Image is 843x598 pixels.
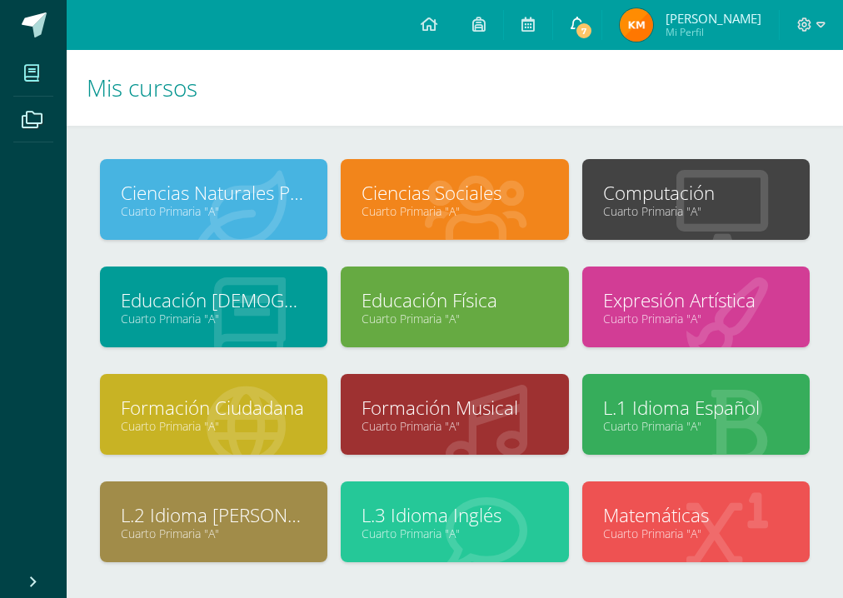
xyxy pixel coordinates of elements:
[121,395,307,421] a: Formación Ciudadana
[603,418,789,434] a: Cuarto Primaria "A"
[362,502,547,528] a: L.3 Idioma Inglés
[362,311,547,326] a: Cuarto Primaria "A"
[362,180,547,206] a: Ciencias Sociales
[362,287,547,313] a: Educación Física
[121,203,307,219] a: Cuarto Primaria "A"
[603,395,789,421] a: L.1 Idioma Español
[362,418,547,434] a: Cuarto Primaria "A"
[603,180,789,206] a: Computación
[362,203,547,219] a: Cuarto Primaria "A"
[121,180,307,206] a: Ciencias Naturales Productividad y Desarrollo
[121,418,307,434] a: Cuarto Primaria "A"
[603,526,789,541] a: Cuarto Primaria "A"
[121,502,307,528] a: L.2 Idioma [PERSON_NAME]
[87,72,197,103] span: Mis cursos
[362,526,547,541] a: Cuarto Primaria "A"
[121,287,307,313] a: Educación [DEMOGRAPHIC_DATA]
[666,10,761,27] span: [PERSON_NAME]
[603,203,789,219] a: Cuarto Primaria "A"
[666,25,761,39] span: Mi Perfil
[603,287,789,313] a: Expresión Artística
[121,526,307,541] a: Cuarto Primaria "A"
[362,395,547,421] a: Formación Musical
[121,311,307,326] a: Cuarto Primaria "A"
[603,502,789,528] a: Matemáticas
[575,22,593,40] span: 7
[603,311,789,326] a: Cuarto Primaria "A"
[620,8,653,42] img: 953adcf1e27fafb5c9fc0aad3c5752b6.png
